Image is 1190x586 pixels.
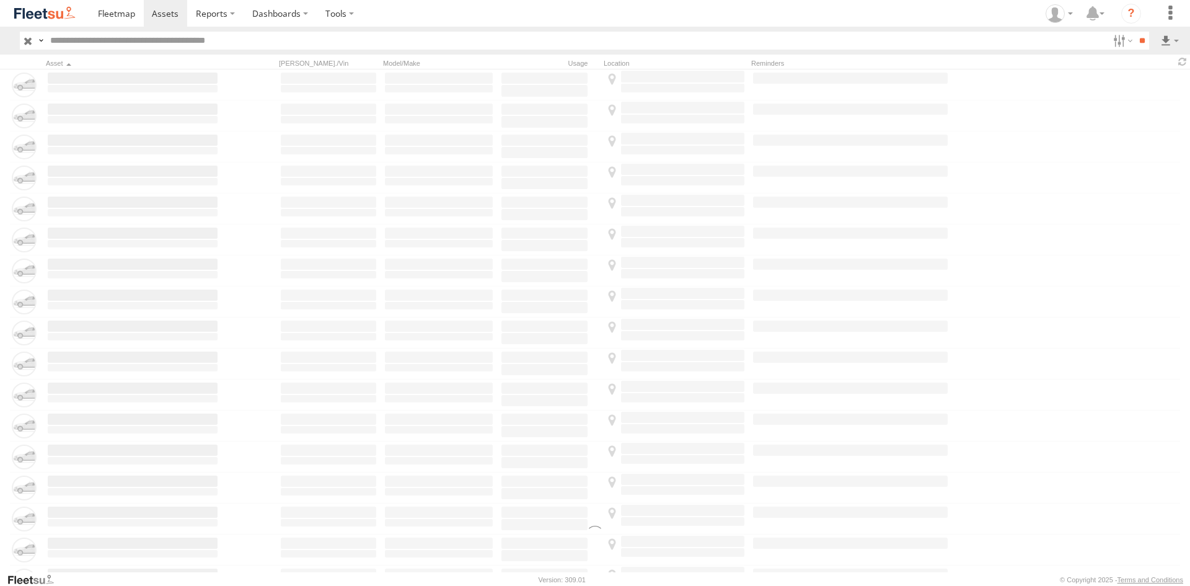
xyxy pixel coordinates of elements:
[1041,4,1077,23] div: Chris Dillon
[383,59,495,68] div: Model/Make
[36,32,46,50] label: Search Query
[1175,56,1190,68] span: Refresh
[1108,32,1135,50] label: Search Filter Options
[1159,32,1180,50] label: Export results as...
[500,59,599,68] div: Usage
[604,59,746,68] div: Location
[46,59,219,68] div: Click to Sort
[751,59,950,68] div: Reminders
[1117,576,1183,584] a: Terms and Conditions
[7,574,64,586] a: Visit our Website
[1121,4,1141,24] i: ?
[1060,576,1183,584] div: © Copyright 2025 -
[539,576,586,584] div: Version: 309.01
[12,5,77,22] img: fleetsu-logo-horizontal.svg
[279,59,378,68] div: [PERSON_NAME]./Vin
